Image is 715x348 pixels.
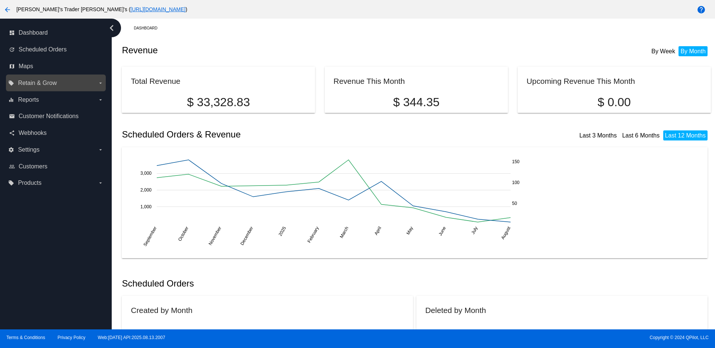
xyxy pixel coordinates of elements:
text: August [500,225,512,240]
text: 100 [512,180,519,185]
i: people_outline [9,164,15,170]
a: [URL][DOMAIN_NAME] [130,6,185,12]
p: $ 33,328.83 [131,95,306,109]
text: December [239,225,254,246]
a: Web:[DATE] API:2025.08.13.2007 [98,335,165,340]
text: 2,000 [140,187,152,193]
i: email [9,113,15,119]
i: settings [8,147,14,153]
i: share [9,130,15,136]
a: people_outline Customers [9,161,104,173]
i: arrow_drop_down [98,147,104,153]
text: November [208,225,223,246]
h2: Total Revenue [131,77,180,85]
text: 50 [512,200,517,206]
i: map [9,63,15,69]
text: 150 [512,159,519,164]
h2: Revenue [122,45,416,56]
li: By Week [649,46,677,56]
i: arrow_drop_down [98,80,104,86]
text: March [339,225,350,239]
a: share Webhooks [9,127,104,139]
a: Last 3 Months [579,132,617,139]
text: July [470,225,479,235]
span: Retain & Grow [18,80,57,86]
a: Last 6 Months [622,132,660,139]
a: Last 12 Months [665,132,706,139]
a: dashboard Dashboard [9,27,104,39]
span: Customer Notifications [19,113,79,120]
span: Reports [18,97,39,103]
li: By Month [679,46,708,56]
mat-icon: arrow_back [3,5,12,14]
span: Copyright © 2024 QPilot, LLC [364,335,709,340]
span: Scheduled Orders [19,46,67,53]
text: September [143,225,158,247]
h2: Scheduled Orders [122,278,416,289]
text: 2025 [278,225,287,237]
i: local_offer [8,180,14,186]
a: update Scheduled Orders [9,44,104,56]
h2: Scheduled Orders & Revenue [122,129,416,140]
h2: Revenue This Month [334,77,405,85]
i: dashboard [9,30,15,36]
i: equalizer [8,97,14,103]
i: local_offer [8,80,14,86]
h2: Deleted by Month [425,306,486,314]
h2: Created by Month [131,306,192,314]
span: Webhooks [19,130,47,136]
i: update [9,47,15,53]
text: June [438,225,447,237]
i: chevron_left [106,22,118,34]
span: Settings [18,146,39,153]
text: April [374,225,382,236]
mat-icon: help [697,5,706,14]
a: map Maps [9,60,104,72]
text: October [177,225,190,242]
span: Products [18,180,41,186]
h2: Upcoming Revenue This Month [527,77,635,85]
p: $ 0.00 [527,95,702,109]
text: 3,000 [140,171,152,176]
i: arrow_drop_down [98,97,104,103]
span: [PERSON_NAME]'s Trader [PERSON_NAME]'s ( ) [16,6,187,12]
i: arrow_drop_down [98,180,104,186]
span: Maps [19,63,33,70]
text: May [406,225,414,235]
a: email Customer Notifications [9,110,104,122]
a: Privacy Policy [58,335,86,340]
text: February [306,225,320,244]
a: Dashboard [134,22,164,34]
text: 1,000 [140,204,152,209]
span: Dashboard [19,29,48,36]
a: Terms & Conditions [6,335,45,340]
p: $ 344.35 [334,95,499,109]
span: Customers [19,163,47,170]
